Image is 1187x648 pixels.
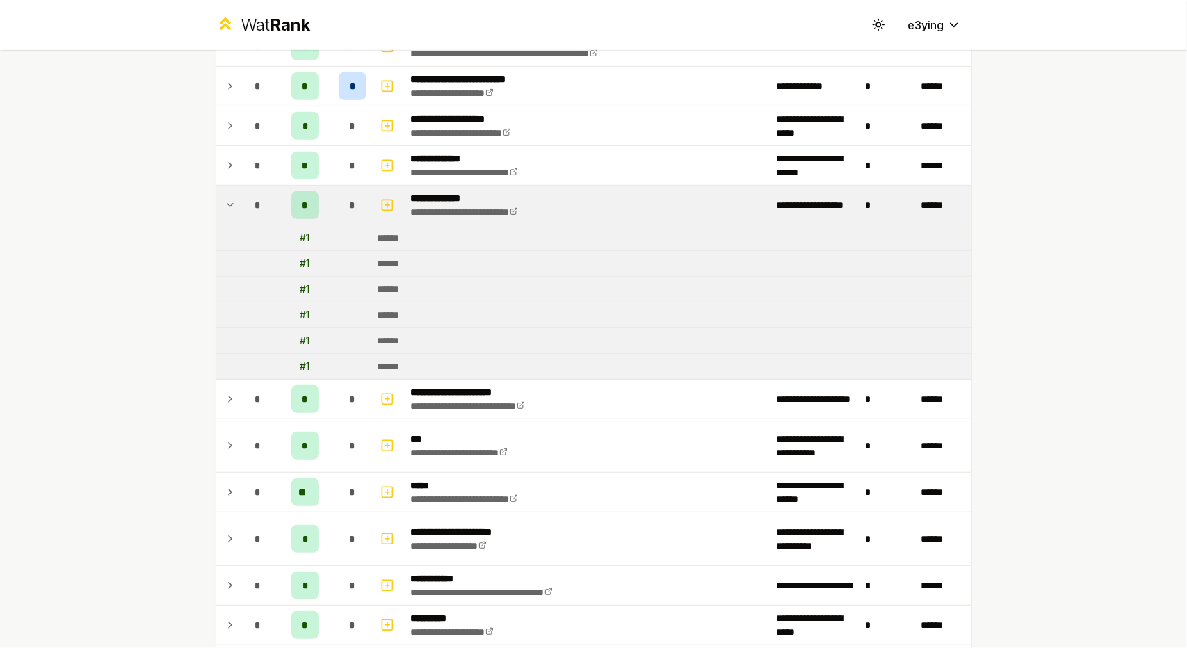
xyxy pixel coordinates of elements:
div: # 1 [300,334,310,348]
div: Wat [241,14,310,36]
div: # 1 [300,308,310,322]
div: # 1 [300,359,310,373]
div: # 1 [300,282,310,296]
span: Rank [270,15,310,35]
span: e3ying [908,17,944,33]
a: WatRank [216,14,311,36]
div: # 1 [300,257,310,270]
button: e3ying [897,13,972,38]
div: # 1 [300,231,310,245]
